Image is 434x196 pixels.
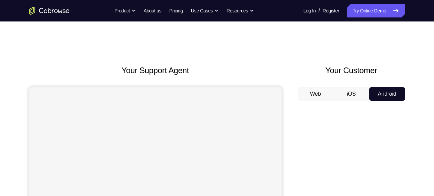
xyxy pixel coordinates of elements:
button: Android [369,87,405,101]
button: Web [298,87,334,101]
button: Product [114,4,136,17]
h2: Your Support Agent [29,64,282,77]
a: Log In [303,4,316,17]
a: Register [323,4,339,17]
h2: Your Customer [298,64,405,77]
a: Pricing [169,4,183,17]
button: Resources [227,4,254,17]
button: iOS [333,87,369,101]
a: About us [144,4,161,17]
button: Use Cases [191,4,219,17]
a: Try Online Demo [347,4,405,17]
a: Go to the home page [29,7,69,15]
span: / [319,7,320,15]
